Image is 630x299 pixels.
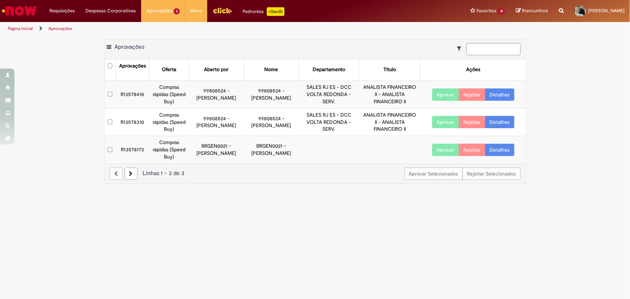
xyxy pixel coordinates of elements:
div: Ações [466,66,480,73]
td: ANALISTA FINANCEIRO II - ANALISTA FINANCEIRO II [359,81,421,108]
button: Rejeitar [459,144,486,156]
div: Oferta [162,66,177,73]
a: Detalhes [485,116,514,128]
td: 99808524 - [PERSON_NAME] [244,108,299,136]
div: Padroniza [243,7,284,16]
span: 3 [174,8,180,14]
div: Aberto por [204,66,229,73]
span: Aprovações [115,43,145,51]
div: Departamento [313,66,345,73]
span: More [191,7,202,14]
td: Compras rápidas (Speed Buy) [149,108,189,136]
a: Rascunhos [516,8,548,14]
button: Rejeitar [459,88,486,101]
button: Aprovar [432,88,459,101]
p: +GenAi [267,7,284,16]
td: SALES RJ ES - DCC VOLTA REDONDA - SERV. [299,81,359,108]
div: Título [383,66,396,73]
span: Requisições [49,7,75,14]
button: Aprovar [432,116,459,128]
td: R13578310 [116,108,149,136]
a: Página inicial [8,26,33,31]
td: R13578418 [116,81,149,108]
a: Detalhes [485,144,514,156]
td: ANALISTA FINANCEIRO II - ANALISTA FINANCEIRO II [359,108,421,136]
a: Aprovações [48,26,72,31]
ul: Trilhas de página [5,22,414,35]
td: 99808524 - [PERSON_NAME] [189,81,244,108]
span: Aprovações [147,7,172,14]
span: Rascunhos [522,7,548,14]
span: [PERSON_NAME] [588,8,625,14]
img: ServiceNow [1,4,38,18]
td: BRGEN0021 - [PERSON_NAME] [189,136,244,164]
div: Linhas 1 − 3 de 3 [110,169,521,178]
div: Aprovações [119,62,146,70]
a: Detalhes [485,88,514,101]
span: Favoritos [477,7,496,14]
i: Mostrar filtros para: Suas Solicitações [457,46,465,51]
button: Rejeitar [459,116,486,128]
span: Despesas Corporativas [86,7,136,14]
th: Aprovações [116,59,149,81]
td: Compras rápidas (Speed Buy) [149,81,189,108]
td: 99808524 - [PERSON_NAME] [189,108,244,136]
td: BRGEN0021 - [PERSON_NAME] [244,136,299,164]
button: Aprovar [432,144,459,156]
span: 31 [498,8,505,14]
td: Compras rápidas (Speed Buy) [149,136,189,164]
td: SALES RJ ES - DCC VOLTA REDONDA - SERV. [299,108,359,136]
img: click_logo_yellow_360x200.png [213,5,232,16]
div: Nome [264,66,278,73]
td: R13578173 [116,136,149,164]
td: 99808524 - [PERSON_NAME] [244,81,299,108]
